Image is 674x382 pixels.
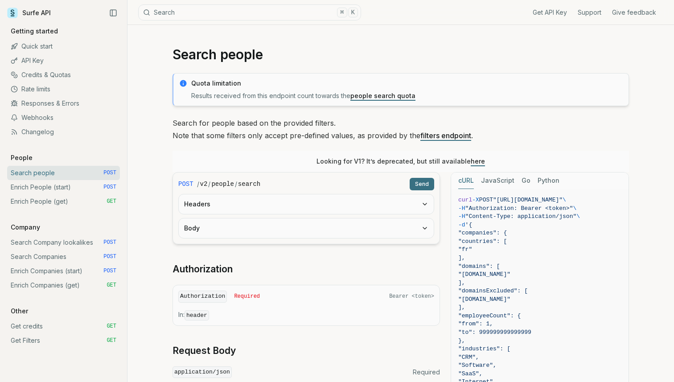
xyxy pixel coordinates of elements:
[179,218,434,238] button: Body
[7,96,120,111] a: Responses & Errors
[576,213,580,220] span: \
[471,157,485,165] a: here
[103,184,116,191] span: POST
[179,194,434,214] button: Headers
[472,197,479,203] span: -X
[458,213,465,220] span: -H
[7,235,120,250] a: Search Company lookalikes POST
[211,180,234,189] code: people
[458,288,528,294] span: "domainsExcluded": [
[107,323,116,330] span: GET
[458,354,479,361] span: "CRM",
[389,293,434,300] span: Bearer <token>
[458,205,465,212] span: -H
[458,279,465,286] span: ],
[7,82,120,96] a: Rate limits
[7,27,62,36] p: Getting started
[458,230,507,236] span: "companies": {
[493,197,563,203] span: "[URL][DOMAIN_NAME]"
[413,368,440,377] span: Required
[200,180,208,189] code: v2
[7,333,120,348] a: Get Filters GET
[138,4,361,21] button: Search⌘K
[458,312,521,319] span: "employeeCount": {
[173,366,232,378] code: application/json
[479,197,493,203] span: POST
[173,46,629,62] h1: Search people
[578,8,601,17] a: Support
[458,238,507,245] span: "countries": [
[103,253,116,260] span: POST
[103,239,116,246] span: POST
[458,197,472,203] span: curl
[7,6,51,20] a: Surfe API
[7,166,120,180] a: Search people POST
[7,250,120,264] a: Search Companies POST
[458,222,465,228] span: -d
[7,307,32,316] p: Other
[107,6,120,20] button: Collapse Sidebar
[458,263,500,270] span: "domains": [
[458,370,483,377] span: "SaaS",
[420,131,471,140] a: filters endpoint
[107,282,116,289] span: GET
[173,117,629,142] p: Search for people based on the provided filters. Note that some filters only accept pre-defined v...
[465,222,473,228] span: '{
[458,304,465,311] span: ],
[7,194,120,209] a: Enrich People (get) GET
[348,8,358,17] kbd: K
[7,153,36,162] p: People
[178,310,434,320] p: In:
[7,125,120,139] a: Changelog
[235,180,237,189] span: /
[458,246,472,253] span: "fr"
[573,205,576,212] span: \
[458,337,465,344] span: },
[7,53,120,68] a: API Key
[173,345,236,357] a: Request Body
[7,180,120,194] a: Enrich People (start) POST
[337,8,347,17] kbd: ⌘
[458,329,531,336] span: "to": 999999999999999
[107,337,116,344] span: GET
[458,296,510,303] span: "[DOMAIN_NAME]"
[173,263,233,275] a: Authorization
[612,8,656,17] a: Give feedback
[458,345,510,352] span: "industries": [
[458,362,497,369] span: "Software",
[458,320,493,327] span: "from": 1,
[7,223,44,232] p: Company
[234,293,260,300] span: Required
[7,278,120,292] a: Enrich Companies (get) GET
[533,8,567,17] a: Get API Key
[522,173,530,189] button: Go
[316,157,485,166] p: Looking for V1? It’s deprecated, but still available
[107,198,116,205] span: GET
[7,264,120,278] a: Enrich Companies (start) POST
[7,68,120,82] a: Credits & Quotas
[191,79,623,88] p: Quota limitation
[458,255,465,261] span: ],
[197,180,199,189] span: /
[185,310,209,320] code: header
[191,91,623,100] p: Results received from this endpoint count towards the
[465,205,573,212] span: "Authorization: Bearer <token>"
[7,111,120,125] a: Webhooks
[410,178,434,190] button: Send
[7,319,120,333] a: Get credits GET
[458,173,474,189] button: cURL
[465,213,577,220] span: "Content-Type: application/json"
[103,169,116,177] span: POST
[178,180,193,189] span: POST
[563,197,566,203] span: \
[7,39,120,53] a: Quick start
[103,267,116,275] span: POST
[538,173,559,189] button: Python
[178,291,227,303] code: Authorization
[458,271,510,278] span: "[DOMAIN_NAME]"
[238,180,260,189] code: search
[208,180,210,189] span: /
[350,92,415,99] a: people search quota
[481,173,514,189] button: JavaScript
